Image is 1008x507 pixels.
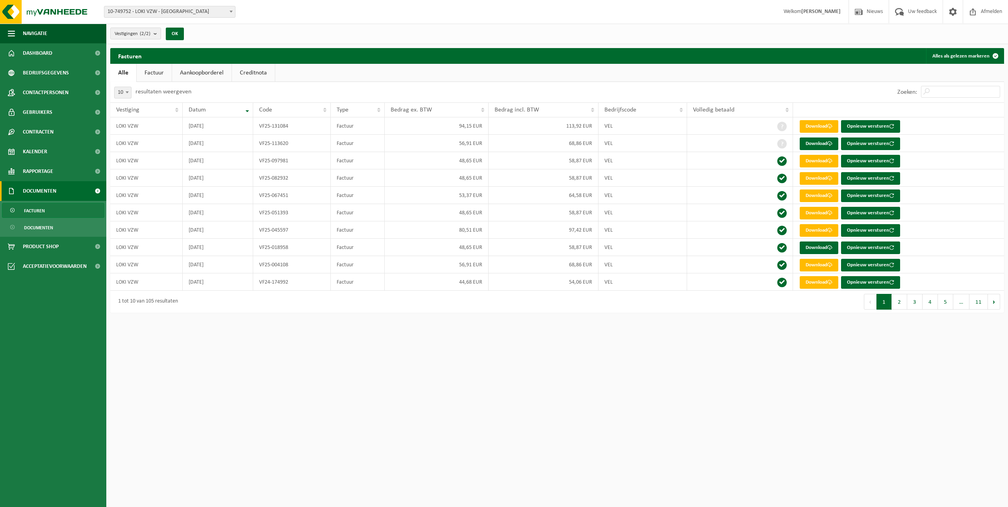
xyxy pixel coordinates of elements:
[135,89,191,95] label: resultaten weergeven
[116,107,139,113] span: Vestiging
[495,107,539,113] span: Bedrag incl. BTW
[331,117,385,135] td: Factuur
[841,137,900,150] button: Opnieuw versturen
[331,187,385,204] td: Factuur
[183,169,253,187] td: [DATE]
[110,152,183,169] td: LOKI VZW
[253,117,331,135] td: VF25-131084
[110,169,183,187] td: LOKI VZW
[385,152,489,169] td: 48,65 EUR
[115,87,131,98] span: 10
[259,107,272,113] span: Code
[892,294,907,310] button: 2
[115,28,150,40] span: Vestigingen
[183,273,253,291] td: [DATE]
[598,169,687,187] td: VEL
[253,152,331,169] td: VF25-097981
[183,239,253,256] td: [DATE]
[897,89,917,95] label: Zoeken:
[693,107,734,113] span: Volledig betaald
[598,204,687,221] td: VEL
[140,31,150,36] count: (2/2)
[841,259,900,271] button: Opnieuw versturen
[23,237,59,256] span: Product Shop
[253,273,331,291] td: VF24-174992
[923,294,938,310] button: 4
[598,239,687,256] td: VEL
[331,204,385,221] td: Factuur
[183,187,253,204] td: [DATE]
[110,239,183,256] td: LOKI VZW
[841,207,900,219] button: Opnieuw versturen
[385,169,489,187] td: 48,65 EUR
[800,137,838,150] a: Download
[800,224,838,237] a: Download
[183,135,253,152] td: [DATE]
[331,221,385,239] td: Factuur
[385,187,489,204] td: 53,37 EUR
[969,294,988,310] button: 11
[23,63,69,83] span: Bedrijfsgegevens
[489,239,598,256] td: 58,87 EUR
[391,107,432,113] span: Bedrag ex. BTW
[598,135,687,152] td: VEL
[337,107,348,113] span: Type
[331,239,385,256] td: Factuur
[938,294,953,310] button: 5
[331,273,385,291] td: Factuur
[598,187,687,204] td: VEL
[953,294,969,310] span: …
[110,256,183,273] td: LOKI VZW
[104,6,235,17] span: 10-749752 - LOKI VZW - TERVUREN
[331,169,385,187] td: Factuur
[800,155,838,167] a: Download
[24,203,45,218] span: Facturen
[800,241,838,254] a: Download
[183,204,253,221] td: [DATE]
[110,48,150,63] h2: Facturen
[598,273,687,291] td: VEL
[841,241,900,254] button: Opnieuw versturen
[800,120,838,133] a: Download
[253,187,331,204] td: VF25-067451
[183,221,253,239] td: [DATE]
[864,294,876,310] button: Previous
[841,172,900,185] button: Opnieuw versturen
[189,107,206,113] span: Datum
[801,9,841,15] strong: [PERSON_NAME]
[253,204,331,221] td: VF25-051393
[489,169,598,187] td: 58,87 EUR
[489,273,598,291] td: 54,06 EUR
[841,224,900,237] button: Opnieuw versturen
[489,117,598,135] td: 113,92 EUR
[110,187,183,204] td: LOKI VZW
[110,117,183,135] td: LOKI VZW
[385,221,489,239] td: 80,51 EUR
[489,135,598,152] td: 68,86 EUR
[876,294,892,310] button: 1
[183,117,253,135] td: [DATE]
[331,152,385,169] td: Factuur
[114,295,178,309] div: 1 tot 10 van 105 resultaten
[598,152,687,169] td: VEL
[110,273,183,291] td: LOKI VZW
[23,43,52,63] span: Dashboard
[110,135,183,152] td: LOKI VZW
[385,117,489,135] td: 94,15 EUR
[137,64,172,82] a: Factuur
[23,102,52,122] span: Gebruikers
[2,220,104,235] a: Documenten
[331,256,385,273] td: Factuur
[841,155,900,167] button: Opnieuw versturen
[23,181,56,201] span: Documenten
[183,256,253,273] td: [DATE]
[800,207,838,219] a: Download
[232,64,275,82] a: Creditnota
[800,189,838,202] a: Download
[23,162,53,181] span: Rapportage
[385,204,489,221] td: 48,65 EUR
[104,6,235,18] span: 10-749752 - LOKI VZW - TERVUREN
[489,187,598,204] td: 64,58 EUR
[926,48,1003,64] button: Alles als gelezen markeren
[604,107,636,113] span: Bedrijfscode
